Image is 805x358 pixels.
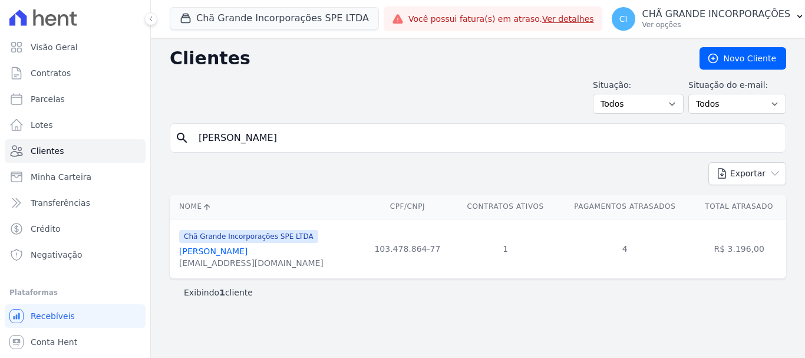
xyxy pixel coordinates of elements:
p: CHÃ GRANDE INCORPORAÇÕES [642,8,791,20]
a: Ver detalhes [542,14,594,24]
span: Contratos [31,67,71,79]
label: Situação do e-mail: [688,79,786,91]
div: [EMAIL_ADDRESS][DOMAIN_NAME] [179,257,324,269]
label: Situação: [593,79,684,91]
span: Minha Carteira [31,171,91,183]
span: Visão Geral [31,41,78,53]
th: Total Atrasado [692,195,786,219]
td: 4 [557,219,692,278]
a: Recebíveis [5,304,146,328]
th: Pagamentos Atrasados [557,195,692,219]
b: 1 [219,288,225,297]
a: Minha Carteira [5,165,146,189]
td: R$ 3.196,00 [692,219,786,278]
span: Parcelas [31,93,65,105]
span: Você possui fatura(s) em atraso. [408,13,594,25]
p: Exibindo cliente [184,287,253,298]
th: Nome [170,195,362,219]
i: search [175,131,189,145]
td: 1 [453,219,557,278]
span: Transferências [31,197,90,209]
a: Lotes [5,113,146,137]
span: Lotes [31,119,53,131]
td: 103.478.864-77 [362,219,453,278]
p: Ver opções [642,20,791,29]
span: CI [619,15,628,23]
span: Crédito [31,223,61,235]
a: Negativação [5,243,146,267]
a: Contratos [5,61,146,85]
span: Recebíveis [31,310,75,322]
span: Clientes [31,145,64,157]
th: Contratos Ativos [453,195,557,219]
span: Chã Grande Incorporações SPE LTDA [179,230,318,243]
a: Parcelas [5,87,146,111]
a: Transferências [5,191,146,215]
span: Conta Hent [31,336,77,348]
button: Chã Grande Incorporações SPE LTDA [170,7,379,29]
button: Exportar [708,162,786,185]
a: Visão Geral [5,35,146,59]
div: Plataformas [9,285,141,300]
a: Novo Cliente [700,47,786,70]
a: [PERSON_NAME] [179,247,248,256]
a: Crédito [5,217,146,241]
a: Clientes [5,139,146,163]
span: Negativação [31,249,83,261]
input: Buscar por nome, CPF ou e-mail [192,126,781,150]
a: Conta Hent [5,330,146,354]
h2: Clientes [170,48,681,69]
th: CPF/CNPJ [362,195,453,219]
